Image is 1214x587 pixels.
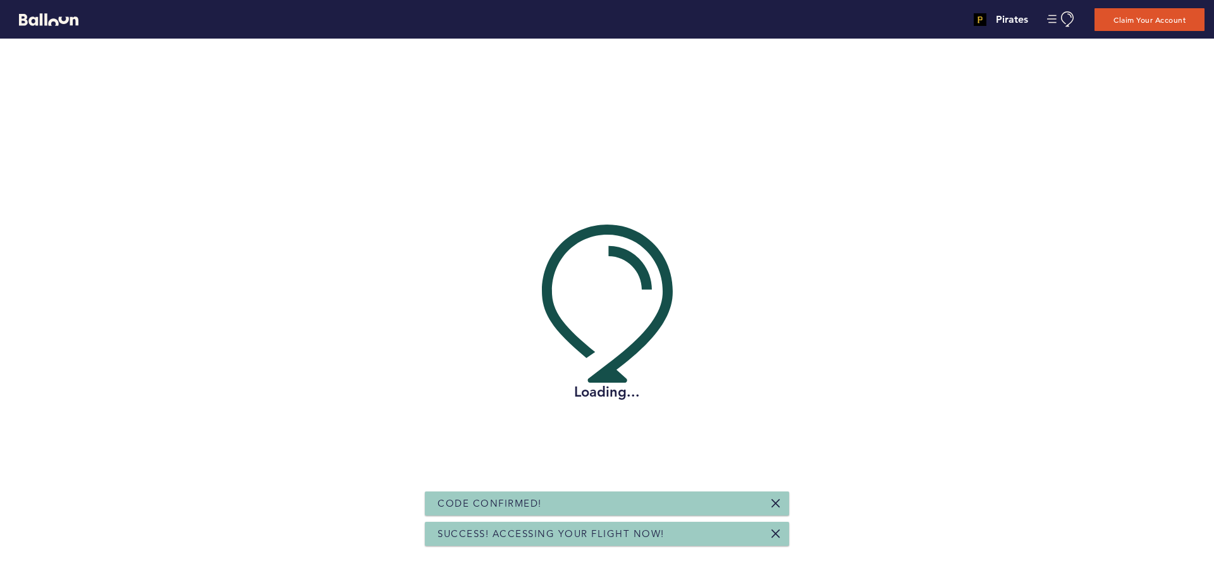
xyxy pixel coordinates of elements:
h4: Pirates [996,12,1028,27]
button: Manage Account [1047,11,1076,27]
div: Code Confirmed! [425,491,789,516]
a: Balloon [9,13,78,26]
div: Success! Accessing your flight now! [425,522,789,546]
button: Claim Your Account [1094,8,1205,31]
h2: Loading... [542,383,673,402]
svg: Balloon [19,13,78,26]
